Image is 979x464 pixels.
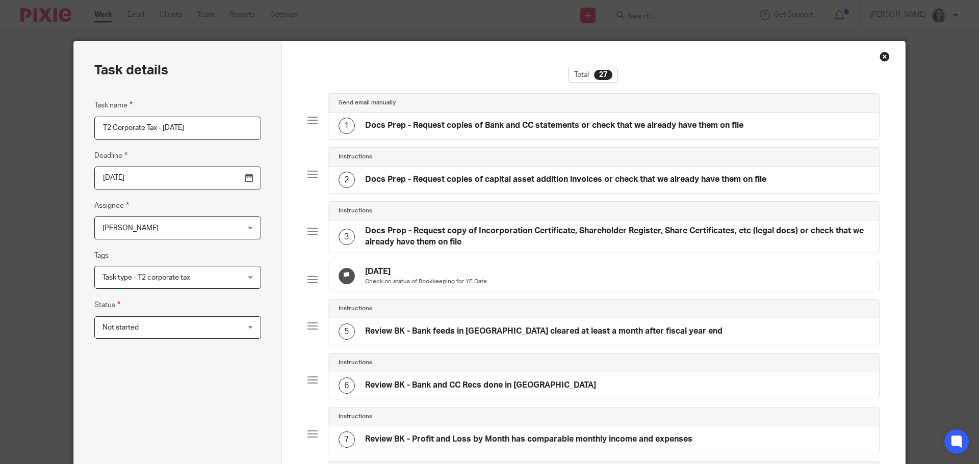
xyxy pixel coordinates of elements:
label: Status [94,299,120,311]
h4: Instructions [339,305,372,313]
h4: Review BK - Profit and Loss by Month has comparable monthly income and expenses [365,434,692,445]
input: Task name [94,117,261,140]
h4: Instructions [339,359,372,367]
input: Pick a date [94,167,261,189]
label: Assignee [94,200,129,211]
h2: Task details [94,62,168,79]
label: Deadline [94,150,127,161]
div: 5 [339,323,355,340]
div: 2 [339,172,355,188]
h4: Docs Prop - Request copy of Incorporation Certificate, Shareholder Register, Share Certificates, ... [365,226,869,248]
h4: Send email manually [339,99,396,107]
div: 27 [594,70,612,80]
p: Check on status of Bookkeeping for YE Date [365,278,487,286]
span: Task type - T2 corporate tax [102,274,190,281]
span: [PERSON_NAME] [102,225,159,232]
div: Close this dialog window [880,51,890,62]
span: Not started [102,324,139,331]
div: 3 [339,229,355,245]
div: 6 [339,377,355,394]
h4: Docs Prep - Request copies of capital asset addition invoices or check that we already have them ... [365,174,766,185]
h4: Instructions [339,153,372,161]
label: Tags [94,251,109,261]
h4: Instructions [339,413,372,421]
div: 7 [339,431,355,448]
h4: [DATE] [365,266,487,277]
h4: Review BK - Bank and CC Recs done in [GEOGRAPHIC_DATA] [365,380,596,391]
div: Total [569,67,618,83]
h4: Review BK - Bank feeds in [GEOGRAPHIC_DATA] cleared at least a month after fiscal year end [365,326,723,337]
label: Task name [94,99,133,111]
h4: Docs Prep - Request copies of Bank and CC statements or check that we already have them on file [365,120,743,131]
h4: Instructions [339,207,372,215]
div: 1 [339,118,355,134]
